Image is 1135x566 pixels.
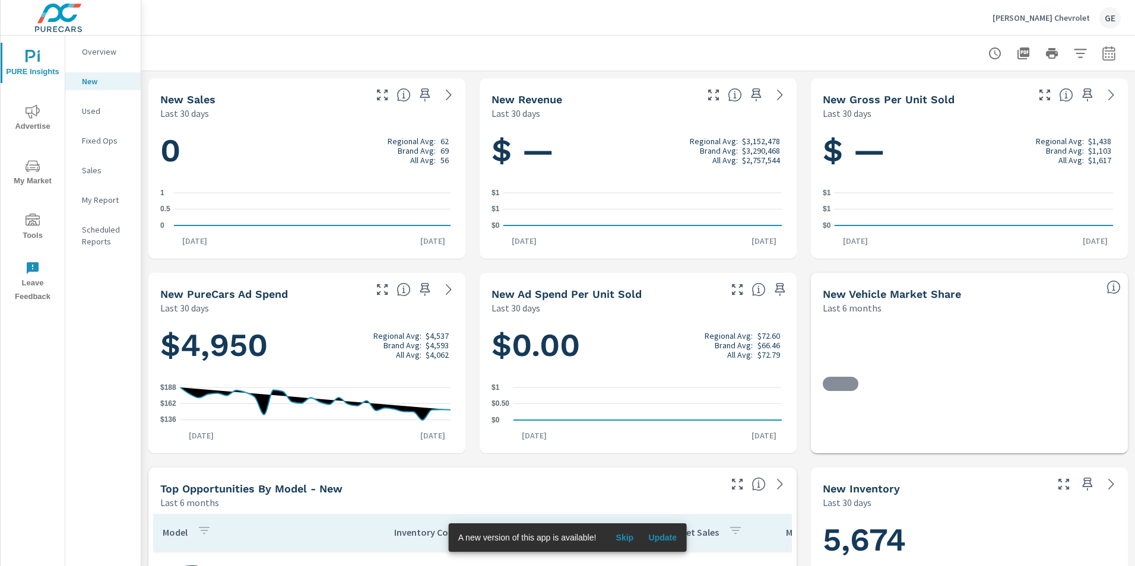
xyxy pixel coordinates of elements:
[823,288,961,300] h5: New Vehicle Market Share
[1088,155,1111,165] p: $1,617
[160,301,209,315] p: Last 30 days
[440,146,449,155] p: 69
[458,533,597,542] span: A new version of this app is available!
[426,350,449,360] p: $4,062
[65,102,141,120] div: Used
[416,85,435,104] span: Save this to your personalized report
[690,136,738,146] p: Regional Avg:
[823,301,882,315] p: Last 6 months
[396,350,421,360] p: All Avg:
[410,155,436,165] p: All Avg:
[4,261,61,304] span: Leave Feedback
[752,477,766,491] span: Find the biggest opportunities within your model lineup by seeing how each model is selling in yo...
[1036,136,1084,146] p: Regional Avg:
[492,325,785,365] h1: $0.00
[492,189,500,197] text: $1
[1088,146,1111,155] p: $1,103
[757,331,780,341] p: $72.60
[700,146,738,155] p: Brand Avg:
[1059,88,1073,102] span: Average gross profit generated by the dealership for each vehicle sold over the selected date ran...
[82,46,131,58] p: Overview
[610,532,639,543] span: Skip
[373,331,421,341] p: Regional Avg:
[439,85,458,104] a: See more details in report
[605,528,643,547] button: Skip
[993,12,1090,23] p: [PERSON_NAME] Chevrolet
[4,159,61,188] span: My Market
[1107,280,1121,294] span: Dealer Sales within ZipCode / Total Market Sales. [Market = within dealer PMA (or 60 miles if no ...
[1,36,65,309] div: nav menu
[82,224,131,247] p: Scheduled Reports
[786,526,841,538] p: Market Share
[82,164,131,176] p: Sales
[823,106,871,120] p: Last 30 days
[492,383,500,392] text: $1
[492,288,642,300] h5: New Ad Spend Per Unit Sold
[373,280,392,299] button: Make Fullscreen
[492,301,540,315] p: Last 30 days
[492,131,785,171] h1: $ —
[383,341,421,350] p: Brand Avg:
[65,43,141,61] div: Overview
[388,136,436,146] p: Regional Avg:
[1078,85,1097,104] span: Save this to your personalized report
[4,50,61,79] span: PURE Insights
[743,235,785,247] p: [DATE]
[160,189,164,197] text: 1
[771,85,790,104] a: See more details in report
[823,482,900,495] h5: New Inventory
[398,146,436,155] p: Brand Avg:
[492,205,500,214] text: $1
[416,280,435,299] span: Save this to your personalized report
[1069,42,1092,65] button: Apply Filters
[397,282,411,297] span: Total cost of media for all PureCars channels for the selected dealership group over the selected...
[65,221,141,250] div: Scheduled Reports
[440,136,449,146] p: 62
[160,325,454,365] h1: $4,950
[1099,7,1121,28] div: GE
[174,235,215,247] p: [DATE]
[492,93,562,106] h5: New Revenue
[1074,235,1116,247] p: [DATE]
[160,106,209,120] p: Last 30 days
[823,520,1116,560] h1: 5,674
[503,235,545,247] p: [DATE]
[712,155,738,165] p: All Avg:
[757,341,780,350] p: $66.46
[1102,85,1121,104] a: See more details in report
[715,341,753,350] p: Brand Avg:
[82,135,131,147] p: Fixed Ops
[160,416,176,424] text: $136
[1088,136,1111,146] p: $1,438
[1046,146,1084,155] p: Brand Avg:
[440,155,449,165] p: 56
[728,280,747,299] button: Make Fullscreen
[412,430,454,441] p: [DATE]
[65,72,141,90] div: New
[492,416,500,424] text: $0
[1078,475,1097,494] span: Save this to your personalized report
[823,189,831,197] text: $1
[492,106,540,120] p: Last 30 days
[160,288,288,300] h5: New PureCars Ad Spend
[1102,475,1121,494] a: See more details in report
[412,235,454,247] p: [DATE]
[728,88,742,102] span: Total sales revenue over the selected date range. [Source: This data is sourced from the dealer’s...
[1054,475,1073,494] button: Make Fullscreen
[160,495,219,510] p: Last 6 months
[160,383,176,392] text: $188
[160,93,215,106] h5: New Sales
[823,131,1116,171] h1: $ —
[426,331,449,341] p: $4,537
[835,235,876,247] p: [DATE]
[65,161,141,179] div: Sales
[771,475,790,494] a: See more details in report
[180,430,222,441] p: [DATE]
[373,85,392,104] button: Make Fullscreen
[1012,42,1035,65] button: "Export Report to PDF"
[426,341,449,350] p: $4,593
[823,221,831,230] text: $0
[742,155,780,165] p: $2,757,544
[1058,155,1084,165] p: All Avg:
[1040,42,1064,65] button: Print Report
